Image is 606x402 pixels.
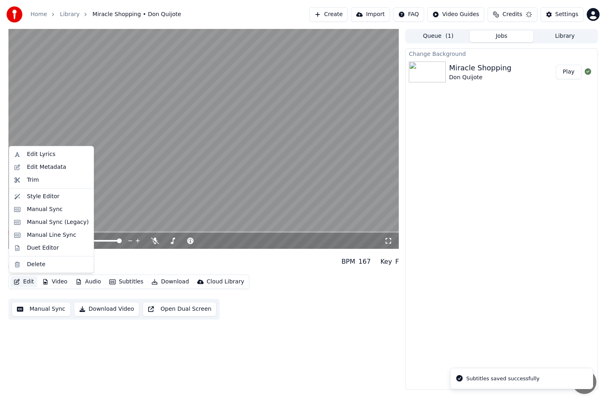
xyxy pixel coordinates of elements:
[8,252,78,263] div: Miracle Shopping
[39,276,71,287] button: Video
[341,257,355,267] div: BPM
[488,7,537,22] button: Credits
[8,263,78,271] div: Don Quijote
[207,278,244,286] div: Cloud Library
[445,32,453,40] span: ( 1 )
[380,257,392,267] div: Key
[143,302,217,316] button: Open Dual Screen
[27,163,66,171] div: Edit Metadata
[27,193,59,201] div: Style Editor
[148,276,192,287] button: Download
[10,276,37,287] button: Edit
[309,7,348,22] button: Create
[359,257,371,267] div: 167
[351,7,390,22] button: Import
[31,10,181,18] nav: breadcrumb
[533,31,597,42] button: Library
[27,260,45,269] div: Delete
[555,10,578,18] div: Settings
[6,6,22,23] img: youka
[72,276,104,287] button: Audio
[449,62,511,74] div: Miracle Shopping
[427,7,484,22] button: Video Guides
[449,74,511,82] div: Don Quijote
[27,205,63,213] div: Manual Sync
[406,31,470,42] button: Queue
[27,218,89,226] div: Manual Sync (Legacy)
[27,231,76,239] div: Manual Line Sync
[406,49,597,58] div: Change Background
[395,257,399,267] div: F
[60,10,80,18] a: Library
[470,31,533,42] button: Jobs
[393,7,424,22] button: FAQ
[31,10,47,18] a: Home
[106,276,147,287] button: Subtitles
[556,65,581,79] button: Play
[92,10,181,18] span: Miracle Shopping • Don Quijote
[74,302,139,316] button: Download Video
[27,176,39,184] div: Trim
[27,150,55,158] div: Edit Lyrics
[466,375,539,383] div: Subtitles saved successfully
[541,7,584,22] button: Settings
[27,244,59,252] div: Duet Editor
[502,10,522,18] span: Credits
[12,302,71,316] button: Manual Sync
